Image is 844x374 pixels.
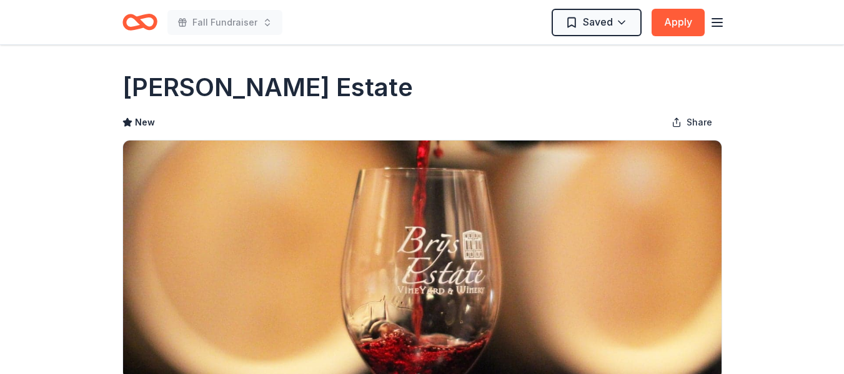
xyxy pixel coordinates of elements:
[192,15,257,30] span: Fall Fundraiser
[583,14,613,30] span: Saved
[135,115,155,130] span: New
[552,9,642,36] button: Saved
[122,70,413,105] h1: [PERSON_NAME] Estate
[687,115,712,130] span: Share
[122,7,157,37] a: Home
[652,9,705,36] button: Apply
[662,110,722,135] button: Share
[167,10,282,35] button: Fall Fundraiser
